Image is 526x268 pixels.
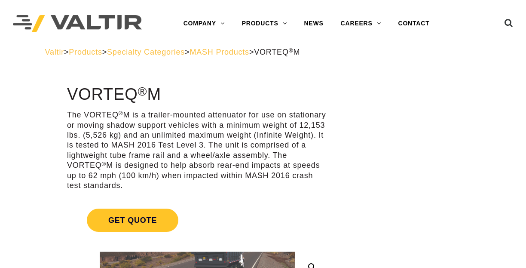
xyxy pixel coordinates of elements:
div: > > > > [45,47,481,57]
h1: VORTEQ M [67,86,327,104]
span: VORTEQ M [254,48,300,56]
span: Get Quote [87,209,178,232]
a: COMPANY [175,15,233,32]
a: Get Quote [67,198,327,242]
a: CAREERS [332,15,390,32]
sup: ® [138,84,147,98]
img: Valtir [13,15,142,33]
a: Valtir [45,48,64,56]
a: NEWS [295,15,332,32]
a: Products [69,48,102,56]
a: Specialty Categories [107,48,185,56]
a: PRODUCTS [233,15,296,32]
a: MASH Products [190,48,249,56]
p: The VORTEQ M is a trailer-mounted attenuator for use on stationary or moving shadow support vehic... [67,110,327,191]
sup: ® [101,161,106,167]
sup: ® [289,47,294,54]
a: CONTACT [389,15,438,32]
sup: ® [119,110,123,117]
